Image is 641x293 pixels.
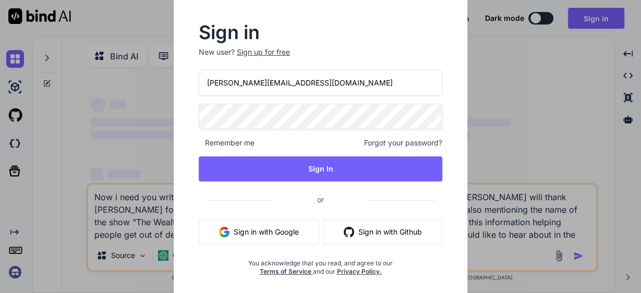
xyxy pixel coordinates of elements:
[239,253,402,276] div: You acknowledge that you read, and agree to our and our
[237,47,290,57] div: Sign up for free
[199,219,319,245] button: Sign in with Google
[199,70,442,95] input: Login or Email
[323,219,442,245] button: Sign in with Github
[275,187,366,212] span: or
[336,267,381,275] a: Privacy Policy.
[259,267,312,275] a: Terms of Service
[219,227,229,237] img: google
[199,24,442,41] h2: Sign in
[199,138,255,148] span: Remember me
[199,156,442,181] button: Sign In
[344,227,354,237] img: github
[199,47,442,70] p: New user?
[364,138,442,148] span: Forgot your password?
